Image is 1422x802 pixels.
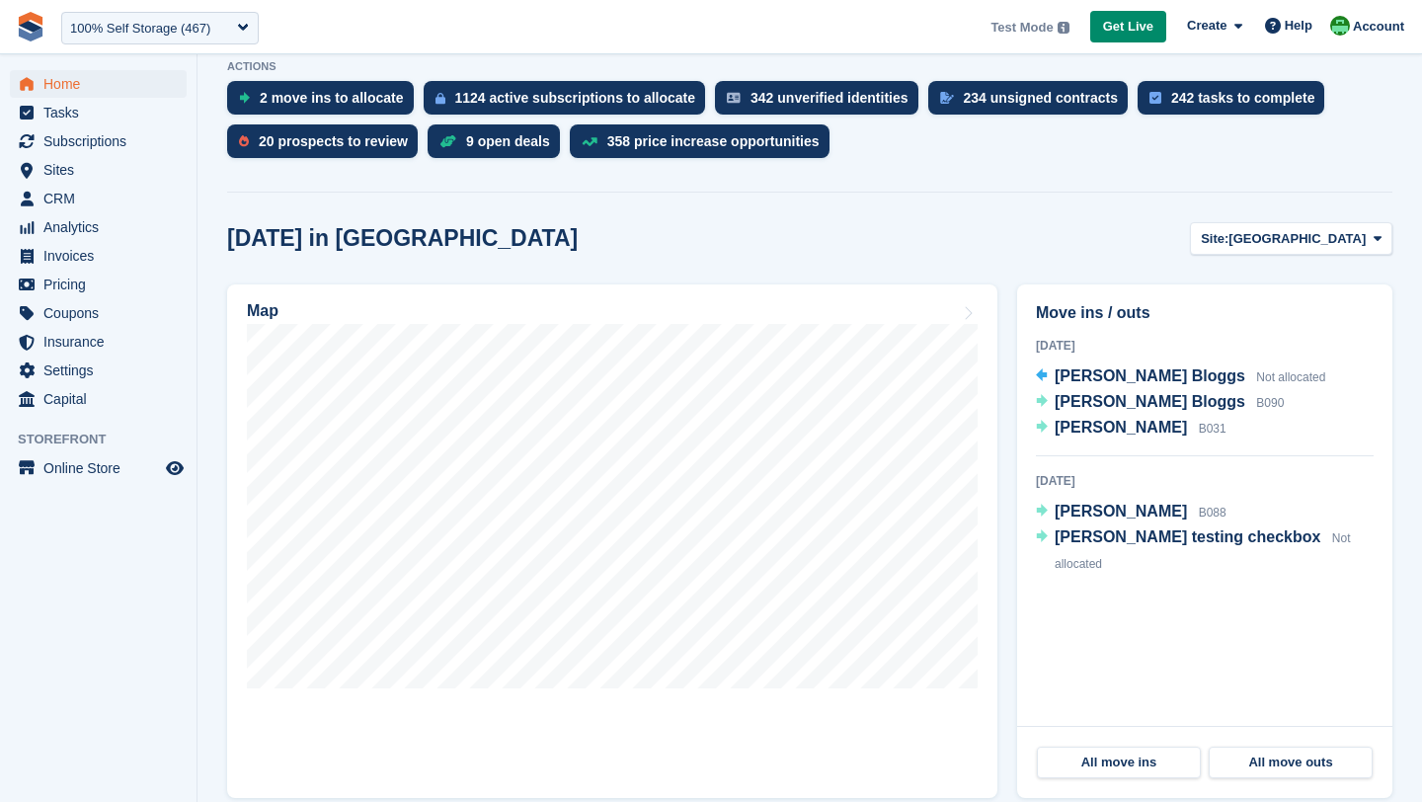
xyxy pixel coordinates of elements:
span: Home [43,70,162,98]
img: icon-info-grey-7440780725fd019a000dd9b08b2336e03edf1995a4989e88bcd33f0948082b44.svg [1058,22,1069,34]
a: [PERSON_NAME] B088 [1036,500,1226,525]
span: Pricing [43,271,162,298]
img: active_subscription_to_allocate_icon-d502201f5373d7db506a760aba3b589e785aa758c864c3986d89f69b8ff3... [435,92,445,105]
img: contract_signature_icon-13c848040528278c33f63329250d36e43548de30e8caae1d1a13099fd9432cc5.svg [940,92,954,104]
a: Get Live [1090,11,1166,43]
span: Online Store [43,454,162,482]
span: Site: [1201,229,1228,249]
a: menu [10,185,187,212]
a: menu [10,242,187,270]
span: B031 [1199,422,1226,436]
div: 20 prospects to review [259,133,408,149]
a: menu [10,454,187,482]
a: menu [10,357,187,384]
span: Not allocated [1055,531,1351,571]
img: stora-icon-8386f47178a22dfd0bd8f6a31ec36ba5ce8667c1dd55bd0f319d3a0aa187defe.svg [16,12,45,41]
a: menu [10,213,187,241]
h2: Map [247,302,278,320]
a: menu [10,299,187,327]
span: Tasks [43,99,162,126]
a: 358 price increase opportunities [570,124,839,168]
span: Test Mode [990,18,1053,38]
a: 342 unverified identities [715,81,928,124]
a: menu [10,328,187,356]
img: prospect-51fa495bee0391a8d652442698ab0144808aea92771e9ea1ae160a38d050c398.svg [239,135,249,147]
a: [PERSON_NAME] B031 [1036,416,1226,441]
div: 2 move ins to allocate [260,90,404,106]
div: 358 price increase opportunities [607,133,820,149]
a: 2 move ins to allocate [227,81,424,124]
span: Capital [43,385,162,413]
a: menu [10,70,187,98]
div: 9 open deals [466,133,550,149]
a: 9 open deals [428,124,570,168]
div: 342 unverified identities [750,90,908,106]
span: Coupons [43,299,162,327]
span: Insurance [43,328,162,356]
a: [PERSON_NAME] Bloggs B090 [1036,390,1284,416]
p: ACTIONS [227,60,1392,73]
span: Invoices [43,242,162,270]
a: 242 tasks to complete [1138,81,1335,124]
span: Analytics [43,213,162,241]
a: menu [10,385,187,413]
div: 100% Self Storage (467) [70,19,210,39]
div: 234 unsigned contracts [964,90,1118,106]
span: Settings [43,357,162,384]
span: CRM [43,185,162,212]
h2: [DATE] in [GEOGRAPHIC_DATA] [227,225,578,252]
span: Get Live [1103,17,1153,37]
h2: Move ins / outs [1036,301,1374,325]
span: Sites [43,156,162,184]
span: [PERSON_NAME] testing checkbox [1055,528,1320,545]
span: [PERSON_NAME] Bloggs [1055,393,1245,410]
a: 1124 active subscriptions to allocate [424,81,716,124]
span: Account [1353,17,1404,37]
a: menu [10,99,187,126]
a: All move ins [1037,747,1201,778]
span: [PERSON_NAME] [1055,419,1187,436]
div: [DATE] [1036,337,1374,355]
a: [PERSON_NAME] testing checkbox Not allocated [1036,525,1374,577]
button: Site: [GEOGRAPHIC_DATA] [1190,222,1392,255]
span: B088 [1199,506,1226,520]
span: Create [1187,16,1226,36]
a: menu [10,127,187,155]
img: deal-1b604bf984904fb50ccaf53a9ad4b4a5d6e5aea283cecdc64d6e3604feb123c2.svg [439,134,456,148]
a: 20 prospects to review [227,124,428,168]
img: verify_identity-adf6edd0f0f0b5bbfe63781bf79b02c33cf7c696d77639b501bdc392416b5a36.svg [727,92,741,104]
img: Laura Carlisle [1330,16,1350,36]
div: 242 tasks to complete [1171,90,1315,106]
span: [PERSON_NAME] [1055,503,1187,520]
img: price_increase_opportunities-93ffe204e8149a01c8c9dc8f82e8f89637d9d84a8eef4429ea346261dce0b2c0.svg [582,137,597,146]
a: All move outs [1209,747,1373,778]
span: Subscriptions [43,127,162,155]
img: task-75834270c22a3079a89374b754ae025e5fb1db73e45f91037f5363f120a921f8.svg [1149,92,1161,104]
span: [PERSON_NAME] Bloggs [1055,367,1245,384]
div: 1124 active subscriptions to allocate [455,90,696,106]
a: menu [10,271,187,298]
a: [PERSON_NAME] Bloggs Not allocated [1036,364,1325,390]
span: B090 [1256,396,1284,410]
a: 234 unsigned contracts [928,81,1138,124]
a: Map [227,284,997,798]
a: Preview store [163,456,187,480]
span: Not allocated [1256,370,1325,384]
a: menu [10,156,187,184]
img: move_ins_to_allocate_icon-fdf77a2bb77ea45bf5b3d319d69a93e2d87916cf1d5bf7949dd705db3b84f3ca.svg [239,92,250,104]
span: [GEOGRAPHIC_DATA] [1228,229,1366,249]
span: Storefront [18,430,197,449]
span: Help [1285,16,1312,36]
div: [DATE] [1036,472,1374,490]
